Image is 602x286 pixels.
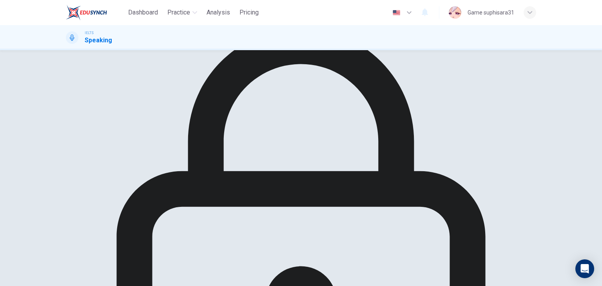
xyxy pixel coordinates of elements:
h1: Speaking [85,36,112,45]
span: Pricing [239,8,259,17]
button: Dashboard [125,5,161,20]
button: Pricing [236,5,262,20]
span: Practice [167,8,190,17]
span: Analysis [207,8,230,17]
div: Open Intercom Messenger [575,259,594,278]
img: Profile picture [449,6,461,19]
img: en [392,10,401,16]
span: IELTS [85,30,94,36]
button: Practice [164,5,200,20]
img: EduSynch logo [66,5,107,20]
div: Game suphisara31 [468,8,514,17]
span: Dashboard [128,8,158,17]
button: Analysis [203,5,233,20]
a: EduSynch logo [66,5,125,20]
